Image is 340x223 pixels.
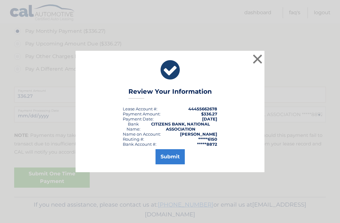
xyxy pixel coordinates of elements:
[123,132,161,137] div: Name on Account:
[123,142,156,147] div: Bank Account #:
[123,106,157,111] div: Lease Account #:
[188,106,217,111] strong: 44455662678
[123,116,153,121] span: Payment Date
[128,88,212,99] h3: Review Your Information
[151,121,210,132] strong: CITIZENS BANK, NATIONAL ASSOCIATION
[123,111,161,116] div: Payment Amount:
[123,116,154,121] div: :
[201,111,217,116] span: $336.27
[123,121,144,132] div: Bank Name:
[156,149,185,164] button: Submit
[202,116,217,121] span: [DATE]
[180,132,217,137] strong: [PERSON_NAME]
[123,137,144,142] div: Routing #:
[251,53,264,65] button: ×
